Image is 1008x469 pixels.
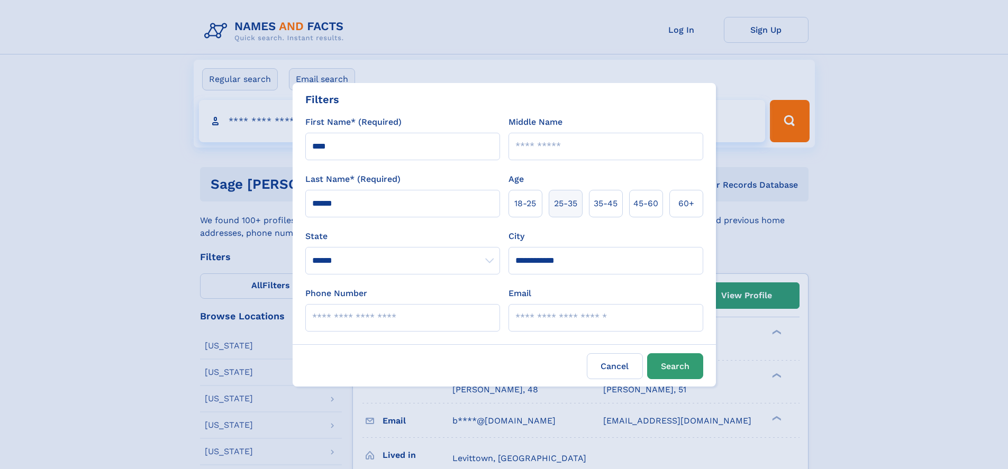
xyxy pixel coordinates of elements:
div: Filters [305,91,339,107]
span: 45‑60 [633,197,658,210]
span: 60+ [678,197,694,210]
label: Age [508,173,524,186]
label: Last Name* (Required) [305,173,401,186]
button: Search [647,353,703,379]
label: Email [508,287,531,300]
span: 35‑45 [594,197,617,210]
label: Middle Name [508,116,562,128]
label: Phone Number [305,287,367,300]
label: State [305,230,500,243]
span: 25‑35 [554,197,577,210]
label: First Name* (Required) [305,116,402,128]
span: 18‑25 [514,197,536,210]
label: Cancel [587,353,643,379]
label: City [508,230,524,243]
